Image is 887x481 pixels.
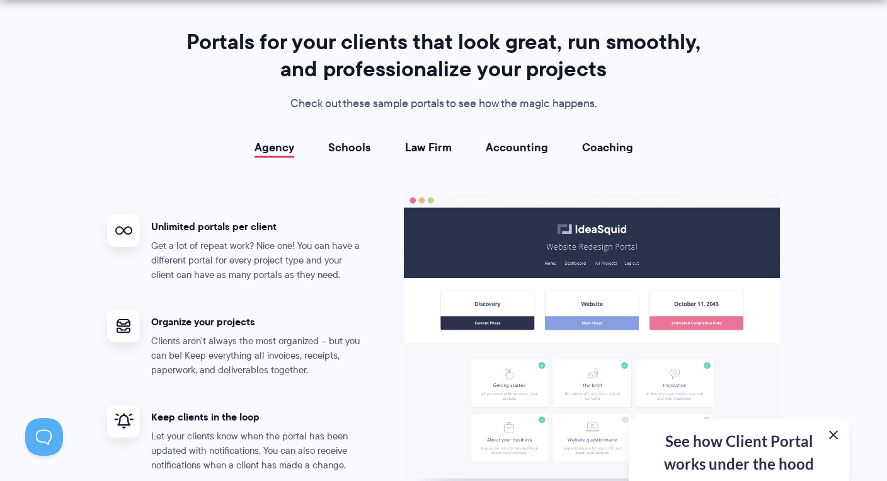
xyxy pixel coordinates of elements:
p: Check out these sample portals to see how the magic happens. [181,95,706,113]
h4: Organize your projects [151,315,365,328]
p: Let your clients know when the portal has been updated with notifications. You can also receive n... [151,429,365,473]
h4: Keep clients in the loop [151,410,365,424]
a: Coaching [582,141,633,154]
h4: Unlimited portals per client [151,220,365,233]
p: Clients aren't always the most organized – but you can be! Keep everything all invoices, receipts... [151,334,365,378]
a: Schools [328,141,371,154]
h2: Portals for your clients that look great, run smoothly, and professionalize your projects [181,28,706,83]
a: Agency [255,141,294,154]
iframe: Toggle Customer Support [25,418,63,456]
p: Get a lot of repeat work? Nice one! You can have a different portal for every project type and yo... [151,239,365,282]
a: Law Firm [405,141,452,154]
a: Accounting [486,141,548,154]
